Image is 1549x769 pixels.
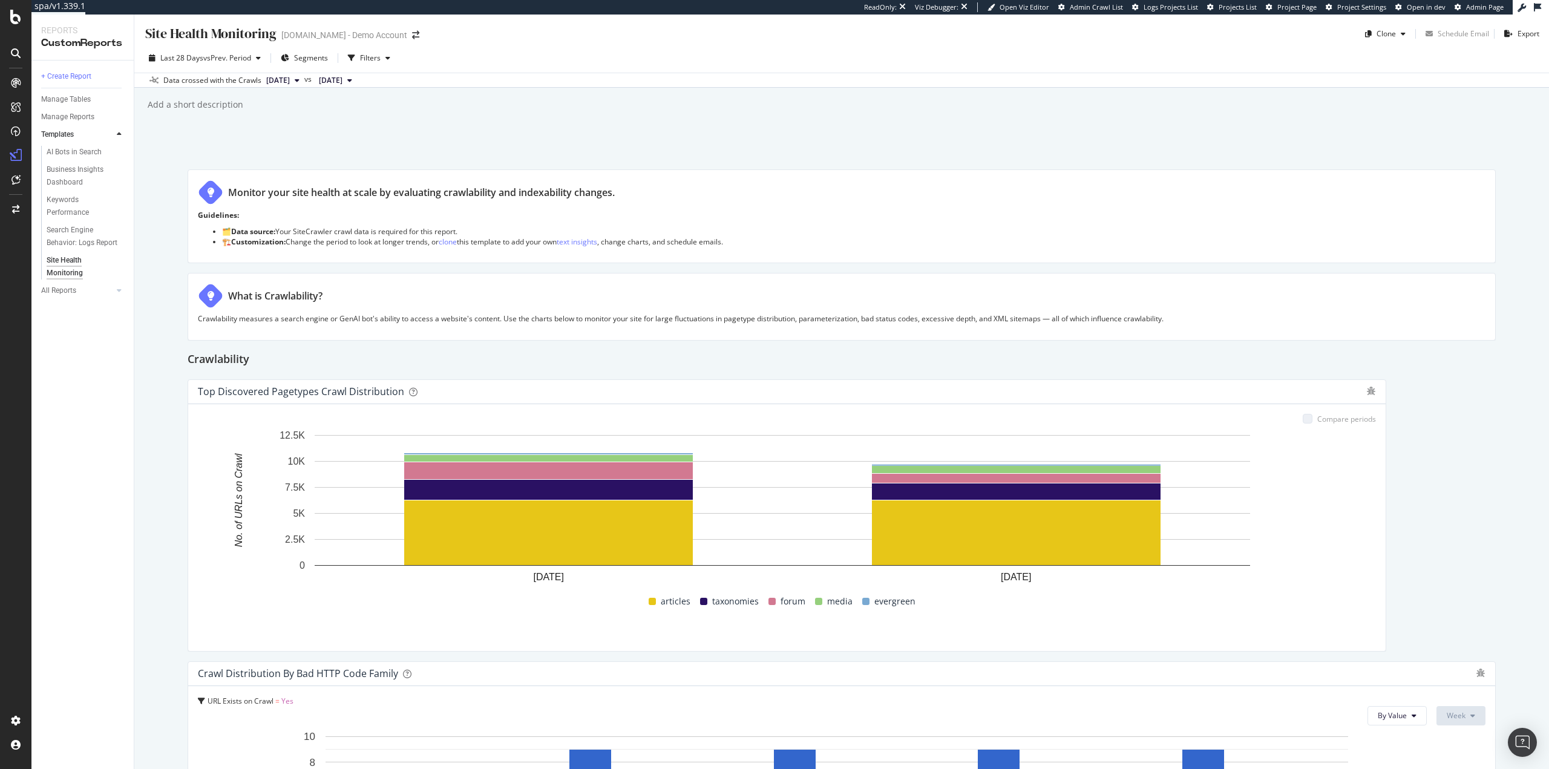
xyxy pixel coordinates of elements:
span: Open in dev [1407,2,1446,11]
a: All Reports [41,284,113,297]
a: AI Bots in Search [47,146,125,159]
span: Project Page [1277,2,1317,11]
strong: Data source: [231,226,275,237]
div: Manage Reports [41,111,94,123]
span: media [827,594,853,609]
li: 🗂️ Your SiteCrawler crawl data is required for this report. [222,226,1485,237]
a: Site Health Monitoring [47,254,125,280]
button: Export [1499,24,1539,44]
text: [DATE] [534,571,564,581]
span: Admin Page [1466,2,1504,11]
div: ReadOnly: [864,2,897,12]
div: Keywords Performance [47,194,114,219]
div: Export [1518,28,1539,39]
div: + Create Report [41,70,91,83]
span: Admin Crawl List [1070,2,1123,11]
span: Last 28 Days [160,53,203,63]
div: Add a short description [146,99,243,111]
div: Top Discovered Pagetypes Crawl Distribution [198,385,404,398]
span: = [275,696,280,706]
span: Logs Projects List [1144,2,1198,11]
strong: Customization: [231,237,286,247]
span: Segments [294,53,328,63]
div: Viz Debugger: [915,2,958,12]
text: [DATE] [1001,571,1031,581]
text: No. of URLs on Crawl [234,453,244,547]
text: 7.5K [285,482,305,492]
span: Yes [281,696,293,706]
div: Site Health Monitoring [47,254,114,280]
svg: A chart. [198,429,1367,592]
a: Open Viz Editor [987,2,1049,12]
div: What is Crawlability? [228,289,323,303]
a: Manage Tables [41,93,125,106]
div: Business Insights Dashboard [47,163,116,189]
button: Week [1436,706,1485,725]
div: Monitor your site health at scale by evaluating crawlability and indexability changes. [228,186,615,200]
text: 12.5K [280,430,305,440]
div: [DOMAIN_NAME] - Demo Account [281,29,407,41]
text: 10K [288,456,306,466]
button: Clone [1360,24,1410,44]
span: vs [304,74,314,85]
a: Project Settings [1326,2,1386,12]
button: [DATE] [261,73,304,88]
button: Last 28 DaysvsPrev. Period [144,48,266,68]
p: Crawlability measures a search engine or GenAI bot's ability to access a website's content. Use t... [198,313,1485,324]
span: vs Prev. Period [203,53,251,63]
button: Segments [276,48,333,68]
span: By Value [1378,710,1407,721]
div: Reports [41,24,124,36]
div: Open Intercom Messenger [1508,728,1537,757]
div: arrow-right-arrow-left [412,31,419,39]
button: [DATE] [314,73,357,88]
span: Projects List [1219,2,1257,11]
div: Clone [1377,28,1396,39]
div: CustomReports [41,36,124,50]
div: Search Engine Behavior: Logs Report [47,224,118,249]
button: Filters [343,48,395,68]
span: URL Exists on Crawl [208,696,273,706]
span: articles [661,594,690,609]
a: Admin Crawl List [1058,2,1123,12]
div: Templates [41,128,74,141]
a: Logs Projects List [1132,2,1198,12]
div: bug [1366,387,1376,395]
span: Open Viz Editor [1000,2,1049,11]
span: forum [781,594,805,609]
a: Open in dev [1395,2,1446,12]
span: 2025 Oct. 6th [266,75,290,86]
a: Project Page [1266,2,1317,12]
div: Site Health Monitoring [144,24,277,43]
button: By Value [1367,706,1427,725]
a: Keywords Performance [47,194,125,219]
div: Schedule Email [1438,28,1489,39]
a: text insights [557,237,597,247]
a: Templates [41,128,113,141]
a: Search Engine Behavior: Logs Report [47,224,125,249]
div: What is Crawlability?Crawlability measures a search engine or GenAI bot's ability to access a web... [188,273,1496,340]
a: Admin Page [1455,2,1504,12]
li: 🏗️ Change the period to look at longer trends, or this template to add your own , change charts, ... [222,237,1485,247]
a: Business Insights Dashboard [47,163,125,189]
button: Schedule Email [1421,24,1489,44]
div: Manage Tables [41,93,91,106]
text: 2.5K [285,534,305,545]
div: Crawl Distribution by Bad HTTP Code Family [198,667,398,679]
div: Data crossed with the Crawls [163,75,261,86]
div: AI Bots in Search [47,146,102,159]
text: 10 [304,731,315,742]
text: 0 [300,560,305,571]
text: 5K [293,508,305,519]
a: Projects List [1207,2,1257,12]
span: taxonomies [712,594,759,609]
span: 2025 Sep. 8th [319,75,342,86]
strong: Guidelines: [198,210,239,220]
span: Project Settings [1337,2,1386,11]
h2: Crawlability [188,350,249,370]
a: clone [439,237,457,247]
a: Manage Reports [41,111,125,123]
div: bug [1476,669,1485,677]
div: Crawlability [188,350,1496,370]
